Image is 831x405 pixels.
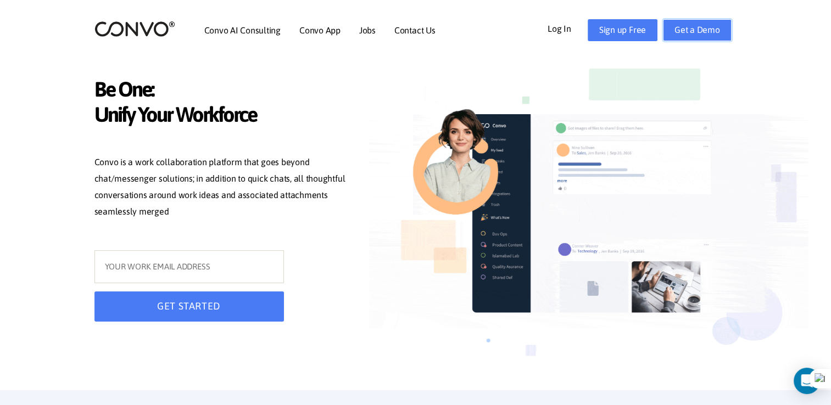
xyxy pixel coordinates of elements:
[359,26,376,35] a: Jobs
[663,19,732,41] a: Get a Demo
[94,291,284,322] button: GET STARTED
[204,26,281,35] a: Convo AI Consulting
[369,49,808,390] img: image_not_found
[588,19,657,41] a: Sign up Free
[94,20,175,37] img: logo_2.png
[94,154,353,222] p: Convo is a work collaboration platform that goes beyond chat/messenger solutions; in addition to ...
[394,26,436,35] a: Contact Us
[548,19,588,37] a: Log In
[94,250,284,283] input: YOUR WORK EMAIL ADDRESS
[299,26,341,35] a: Convo App
[94,102,353,130] span: Unify Your Workforce
[94,77,353,105] span: Be One:
[794,368,820,394] div: Open Intercom Messenger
